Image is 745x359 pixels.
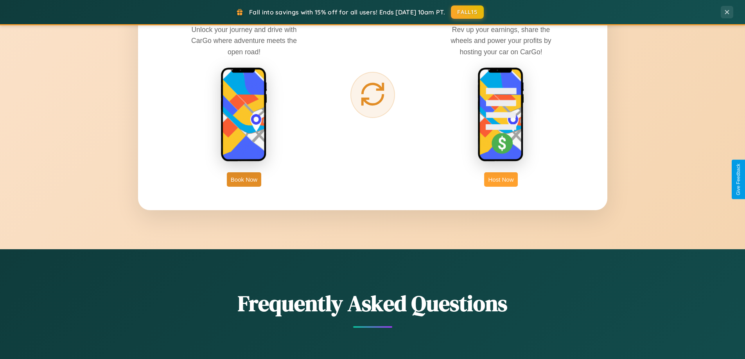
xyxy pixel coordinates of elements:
img: rent phone [221,67,267,163]
span: Fall into savings with 15% off for all users! Ends [DATE] 10am PT. [249,8,445,16]
button: FALL15 [451,5,484,19]
button: Host Now [484,172,517,187]
p: Rev up your earnings, share the wheels and power your profits by hosting your car on CarGo! [442,24,560,57]
h2: Frequently Asked Questions [138,288,607,318]
p: Unlock your journey and drive with CarGo where adventure meets the open road! [185,24,303,57]
img: host phone [478,67,524,163]
button: Book Now [227,172,261,187]
div: Give Feedback [736,164,741,195]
